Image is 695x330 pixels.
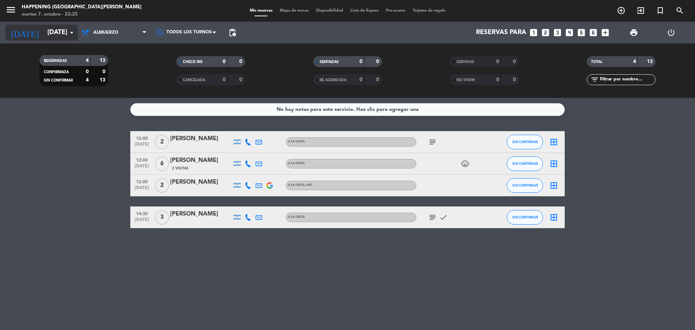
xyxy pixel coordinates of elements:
button: SIN CONFIRMAR [507,210,543,225]
i: [DATE] [5,25,44,41]
span: SENTADAS [320,60,339,64]
span: [DATE] [133,164,151,172]
strong: 0 [496,59,499,64]
strong: 0 [359,77,362,82]
strong: 0 [376,77,380,82]
span: TOTAL [591,60,602,64]
strong: 4 [633,59,636,64]
span: Reservas para [476,29,526,36]
strong: 0 [376,59,380,64]
span: , ARS - [305,184,313,187]
strong: 0 [496,77,499,82]
strong: 0 [513,59,517,64]
i: power_settings_new [667,28,675,37]
span: CANCELADA [183,78,205,82]
span: [DATE] [133,185,151,194]
span: A LA CARTA [288,162,305,165]
div: martes 7. octubre - 22:25 [22,11,142,18]
span: Almuerzo [93,30,118,35]
span: 12:00 [133,155,151,164]
span: 6 [155,156,169,171]
button: SIN CONFIRMAR [507,156,543,171]
span: CONFIRMADA [44,70,69,74]
span: RE AGENDADA [320,78,346,82]
span: [DATE] [133,217,151,226]
strong: 0 [239,77,244,82]
span: 2 [155,178,169,193]
strong: 0 [86,69,89,74]
strong: 0 [223,59,226,64]
div: No hay notas para este servicio. Haz clic para agregar una [277,105,419,114]
span: 3 [155,210,169,225]
span: 12:00 [133,134,151,142]
strong: 4 [86,78,89,83]
span: SIN CONFIRMAR [512,140,538,144]
span: Tarjetas de regalo [409,9,449,13]
button: menu [5,4,16,18]
i: border_all [549,213,558,222]
span: 2 [155,135,169,149]
button: SIN CONFIRMAR [507,135,543,149]
button: SIN CONFIRMAR [507,178,543,193]
i: looks_two [541,28,550,37]
i: looks_6 [589,28,598,37]
i: subject [428,213,437,222]
span: SIN CONFIRMAR [512,162,538,166]
i: add_circle_outline [617,6,625,15]
span: A LA CARTA [288,184,313,187]
div: [PERSON_NAME] [170,134,232,143]
span: 14:30 [133,209,151,217]
strong: 0 [359,59,362,64]
span: print [629,28,638,37]
i: child_care [461,159,469,168]
span: CHECK INS [183,60,203,64]
strong: 0 [102,69,107,74]
i: subject [428,138,437,146]
span: Pre-acceso [382,9,409,13]
span: 12:00 [133,177,151,185]
strong: 4 [86,58,89,63]
i: exit_to_app [636,6,645,15]
i: arrow_drop_down [67,28,76,37]
i: looks_4 [565,28,574,37]
span: A LA CARTA [288,216,305,218]
strong: 13 [100,58,107,63]
div: LOG OUT [652,22,690,43]
i: check [439,213,448,222]
span: SIN CONFIRMAR [512,215,538,219]
i: search [675,6,684,15]
span: A LA CARTA [288,140,305,143]
i: turned_in_not [656,6,665,15]
img: google-logo.png [266,182,273,189]
i: looks_one [529,28,538,37]
div: [PERSON_NAME] [170,177,232,187]
span: RESERVADAS [44,59,67,63]
strong: 13 [647,59,654,64]
strong: 0 [239,59,244,64]
span: [DATE] [133,142,151,150]
span: 2 Visitas [172,166,189,171]
span: Disponibilidad [312,9,347,13]
i: looks_3 [553,28,562,37]
span: Lista de Espera [347,9,382,13]
span: Mis reservas [246,9,276,13]
span: Mapa de mesas [276,9,312,13]
span: pending_actions [228,28,237,37]
i: border_all [549,181,558,190]
i: filter_list [590,75,599,84]
strong: 13 [100,78,107,83]
i: looks_5 [577,28,586,37]
span: SERVIDAS [456,60,474,64]
strong: 0 [513,77,517,82]
i: add_box [601,28,610,37]
strong: 0 [223,77,226,82]
span: SIN CONFIRMAR [44,79,73,82]
i: border_all [549,138,558,146]
i: menu [5,4,16,15]
i: border_all [549,159,558,168]
input: Filtrar por nombre... [599,76,655,84]
span: NO SHOW [456,78,475,82]
div: [PERSON_NAME] [170,209,232,219]
div: [PERSON_NAME] [170,156,232,165]
div: Happening [GEOGRAPHIC_DATA][PERSON_NAME] [22,4,142,11]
